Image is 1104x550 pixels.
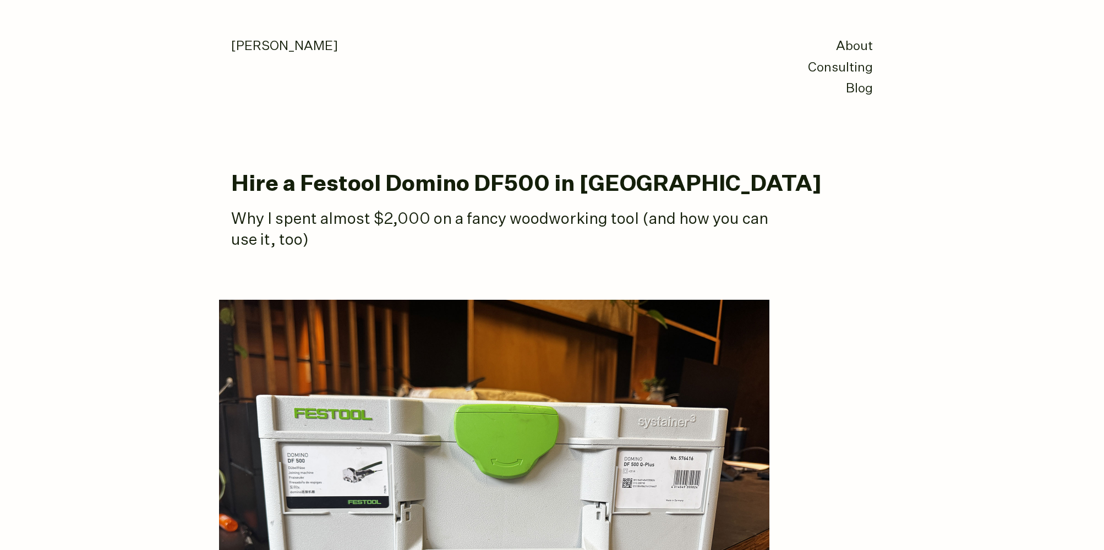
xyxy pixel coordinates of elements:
[836,40,873,53] a: About
[846,82,873,95] a: Blog
[808,62,873,74] a: Consulting
[231,40,338,53] a: [PERSON_NAME]
[231,209,781,251] p: Why I spent almost $2,000 on a fancy woodworking tool (and how you can use it, too)
[231,173,873,197] h1: Hire a Festool Domino DF500 in [GEOGRAPHIC_DATA]
[808,36,873,100] nav: primary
